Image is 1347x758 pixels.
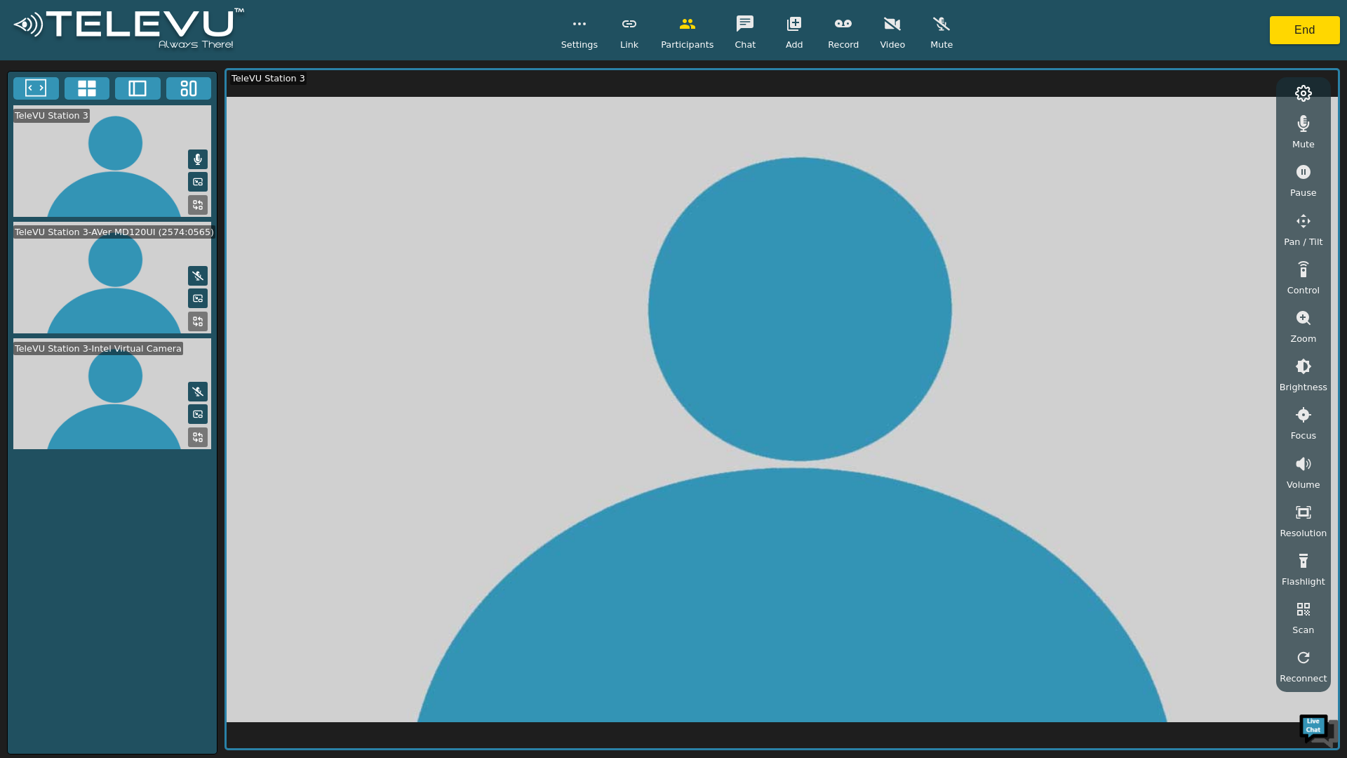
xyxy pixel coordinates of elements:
[188,382,208,401] button: Mute
[24,65,59,100] img: d_736959983_company_1615157101543_736959983
[1280,526,1327,540] span: Resolution
[188,288,208,308] button: Picture in Picture
[561,38,598,51] span: Settings
[786,38,803,51] span: Add
[1287,284,1320,297] span: Control
[1292,623,1314,637] span: Scan
[13,225,215,239] div: TeleVU Station 3-AVer MD120UI (2574:0565)
[661,38,713,51] span: Participants
[73,74,236,92] div: Chat with us now
[7,383,267,432] textarea: Type your message and hit 'Enter'
[115,77,161,100] button: Two Window Medium
[230,7,264,41] div: Minimize live chat window
[1292,138,1315,151] span: Mute
[13,342,183,355] div: TeleVU Station 3-Intel Virtual Camera
[1290,332,1316,345] span: Zoom
[7,4,250,57] img: logoWhite.png
[188,195,208,215] button: Replace Feed
[735,38,756,51] span: Chat
[188,312,208,331] button: Replace Feed
[81,177,194,319] span: We're online!
[620,38,638,51] span: Link
[188,427,208,447] button: Replace Feed
[13,109,90,122] div: TeleVU Station 3
[166,77,212,100] button: Three Window Medium
[188,266,208,286] button: Mute
[230,72,307,85] div: TeleVU Station 3
[188,404,208,424] button: Picture in Picture
[880,38,905,51] span: Video
[1270,16,1340,44] button: End
[930,38,953,51] span: Mute
[1282,575,1325,588] span: Flashlight
[828,38,859,51] span: Record
[65,77,110,100] button: 4x4
[1298,709,1340,751] img: Chat Widget
[1290,186,1317,199] span: Pause
[1284,235,1322,248] span: Pan / Tilt
[13,77,59,100] button: Fullscreen
[188,172,208,192] button: Picture in Picture
[1280,672,1327,685] span: Reconnect
[1291,429,1317,442] span: Focus
[1280,380,1327,394] span: Brightness
[188,149,208,169] button: Mute
[1287,478,1320,491] span: Volume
